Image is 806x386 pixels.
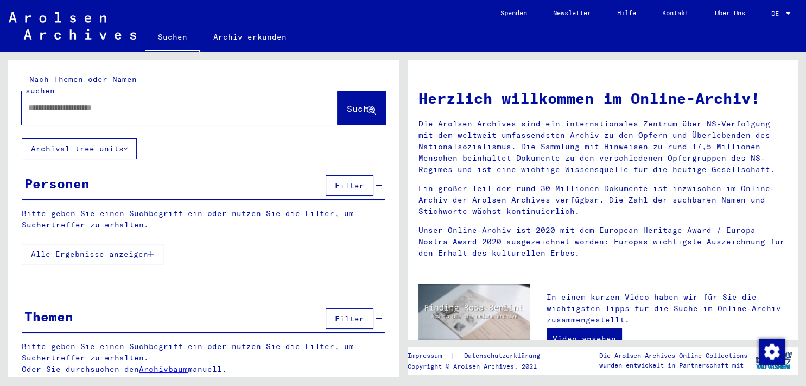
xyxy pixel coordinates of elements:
[418,87,788,110] h1: Herzlich willkommen im Online-Archiv!
[753,347,794,374] img: yv_logo.png
[418,183,788,217] p: Ein großer Teil der rund 30 Millionen Dokumente ist inzwischen im Online-Archiv der Arolsen Archi...
[326,308,373,329] button: Filter
[408,362,553,371] p: Copyright © Arolsen Archives, 2021
[22,244,163,264] button: Alle Ergebnisse anzeigen
[26,74,137,96] mat-label: Nach Themen oder Namen suchen
[145,24,200,52] a: Suchen
[22,138,137,159] button: Archival tree units
[547,292,787,326] p: In einem kurzen Video haben wir für Sie die wichtigsten Tipps für die Suche im Online-Archiv zusa...
[759,339,785,365] img: Change consent
[24,307,73,326] div: Themen
[408,350,553,362] div: |
[22,208,385,231] p: Bitte geben Sie einen Suchbegriff ein oder nutzen Sie die Filter, um Suchertreffer zu erhalten.
[31,249,148,259] span: Alle Ergebnisse anzeigen
[418,284,530,345] img: video.jpg
[455,350,553,362] a: Datenschutzerklärung
[418,118,788,175] p: Die Arolsen Archives sind ein internationales Zentrum über NS-Verfolgung mit dem weltweit umfasse...
[139,364,188,374] a: Archivbaum
[408,350,450,362] a: Impressum
[22,341,385,375] p: Bitte geben Sie einen Suchbegriff ein oder nutzen Sie die Filter, um Suchertreffer zu erhalten. O...
[200,24,300,50] a: Archiv erkunden
[547,328,622,350] a: Video ansehen
[771,10,783,17] span: DE
[418,225,788,259] p: Unser Online-Archiv ist 2020 mit dem European Heritage Award / Europa Nostra Award 2020 ausgezeic...
[335,181,364,191] span: Filter
[9,12,136,40] img: Arolsen_neg.svg
[599,360,747,370] p: wurden entwickelt in Partnerschaft mit
[599,351,747,360] p: Die Arolsen Archives Online-Collections
[347,103,374,114] span: Suche
[326,175,373,196] button: Filter
[335,314,364,324] span: Filter
[24,174,90,193] div: Personen
[338,91,385,125] button: Suche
